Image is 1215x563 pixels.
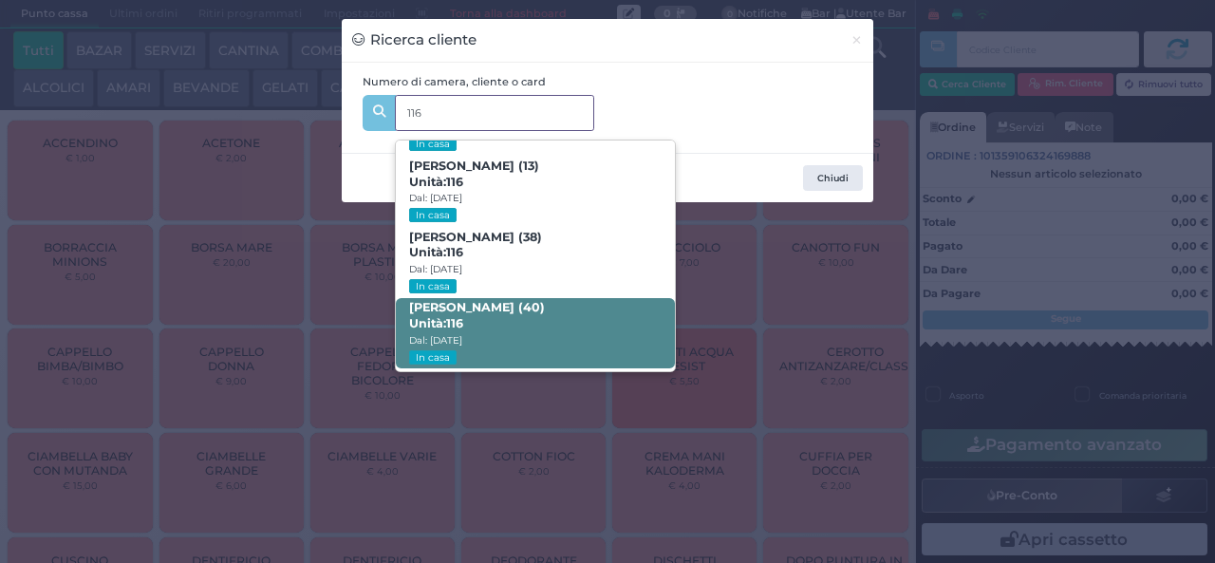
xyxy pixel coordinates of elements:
[409,245,463,261] span: Unità:
[409,208,456,222] small: In casa
[409,350,456,365] small: In casa
[840,19,873,62] button: Chiudi
[409,300,545,330] b: [PERSON_NAME] (40)
[850,29,863,50] span: ×
[409,159,539,189] b: [PERSON_NAME] (13)
[409,137,456,151] small: In casa
[803,165,863,192] button: Chiudi
[446,175,463,189] strong: 116
[363,74,546,90] label: Numero di camera, cliente o card
[409,279,456,293] small: In casa
[409,334,462,347] small: Dal: [DATE]
[409,263,462,275] small: Dal: [DATE]
[409,175,463,191] span: Unità:
[409,230,542,260] b: [PERSON_NAME] (38)
[395,95,594,131] input: Es. 'Mario Rossi', '220' o '108123234234'
[409,192,462,204] small: Dal: [DATE]
[446,245,463,259] strong: 116
[352,29,477,51] h3: Ricerca cliente
[446,316,463,330] strong: 116
[409,316,463,332] span: Unità:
